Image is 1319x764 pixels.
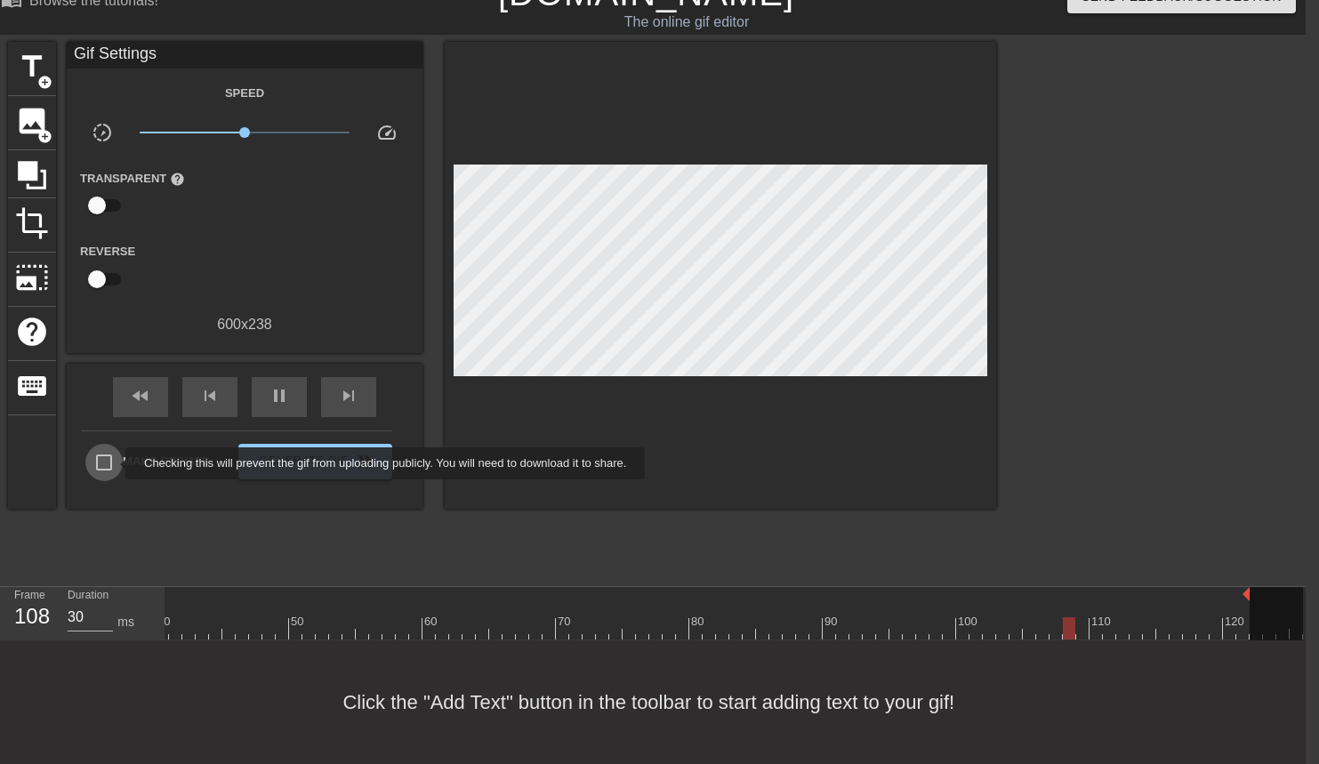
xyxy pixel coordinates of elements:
div: ms [117,613,134,631]
div: 110 [1091,613,1114,631]
span: double_arrow [354,451,375,472]
div: 90 [824,613,840,631]
div: 70 [558,613,574,631]
div: 600 x 238 [67,314,422,335]
button: Generate Gif [238,444,392,479]
div: Frame [1,587,54,639]
div: 40 [157,613,173,631]
img: bound-end.png [1243,587,1250,601]
div: 100 [958,613,980,631]
label: Transparent [80,170,185,188]
span: crop [15,206,49,240]
label: Speed [225,84,264,102]
span: Make Private [123,453,210,470]
label: Duration [68,591,109,601]
div: Gif Settings [67,42,422,68]
span: fast_rewind [130,385,151,406]
span: skip_previous [199,385,221,406]
span: Generate Gif [245,451,385,472]
div: 80 [691,613,707,631]
span: image [15,104,49,138]
span: speed [376,122,398,143]
span: add_circle [37,129,52,144]
span: title [15,50,49,84]
div: The online gif editor [435,12,937,33]
span: help [170,172,185,187]
span: photo_size_select_large [15,261,49,294]
span: skip_next [338,385,359,406]
div: 108 [14,600,41,632]
span: help [15,315,49,349]
div: 50 [291,613,307,631]
span: pause [269,385,290,406]
span: add_circle [37,75,52,90]
div: 120 [1225,613,1247,631]
label: Reverse [80,243,135,261]
div: 60 [424,613,440,631]
span: slow_motion_video [92,122,113,143]
span: keyboard [15,369,49,403]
